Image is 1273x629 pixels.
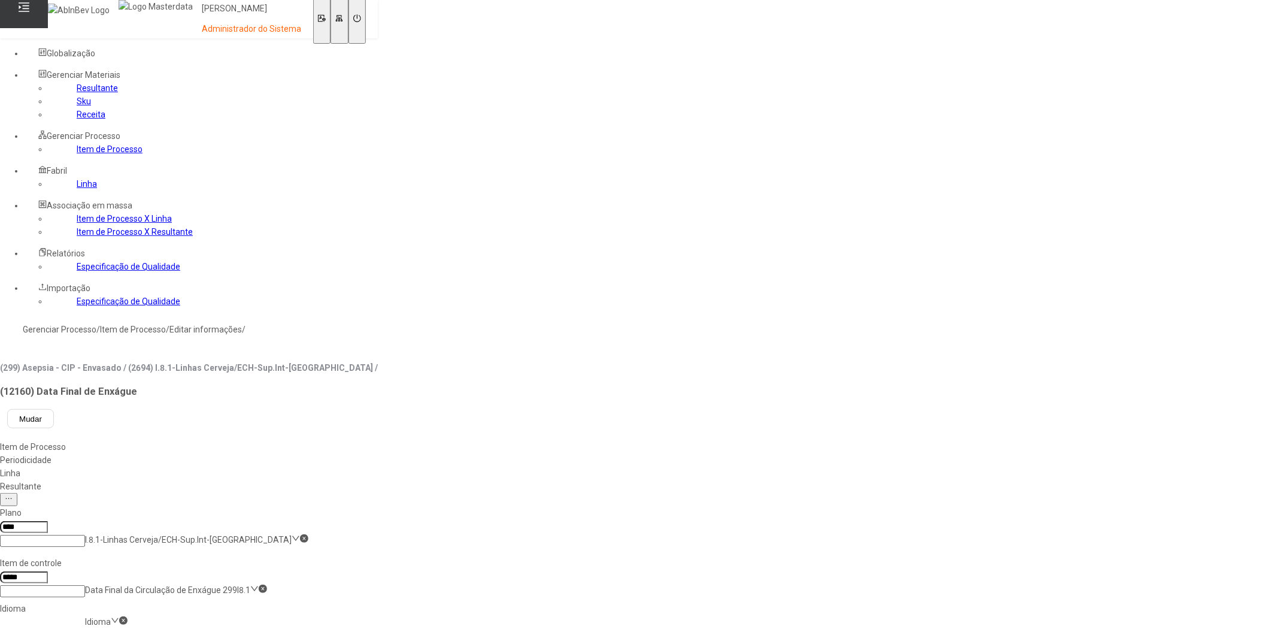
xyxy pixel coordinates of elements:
a: Item de Processo [100,325,166,334]
a: Resultante [77,83,118,93]
a: Receita [77,110,105,119]
nz-select-placeholder: Idioma [85,617,111,627]
a: Especificação de Qualidade [77,262,180,271]
a: Especificação de Qualidade [77,297,180,306]
span: Gerenciar Processo [47,131,120,141]
p: Administrador do Sistema [202,23,301,35]
span: Importação [47,283,90,293]
a: Sku [77,96,91,106]
a: Gerenciar Processo [23,325,96,334]
nz-select-item: Data Final da Circulação de Enxágue 299I8.1 [85,585,250,595]
p: [PERSON_NAME] [202,3,301,15]
span: Fabril [47,166,67,176]
button: Mudar [7,409,54,428]
img: AbInBev Logo [48,4,110,17]
a: Item de Processo X Resultante [77,227,193,237]
span: Relatórios [47,249,85,258]
a: Linha [77,179,97,189]
a: Item de Processo X Linha [77,214,172,223]
nz-breadcrumb-separator: / [242,325,245,334]
nz-select-item: I.8.1-Linhas Cerveja/ECH-Sup.Int-Periódi [85,535,292,545]
nz-breadcrumb-separator: / [166,325,169,334]
a: Item de Processo [77,144,143,154]
span: Associação em massa [47,201,132,210]
a: Editar informações [169,325,242,334]
span: Mudar [19,415,42,424]
span: Globalização [47,49,95,58]
nz-breadcrumb-separator: / [96,325,100,334]
span: Gerenciar Materiais [47,70,120,80]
